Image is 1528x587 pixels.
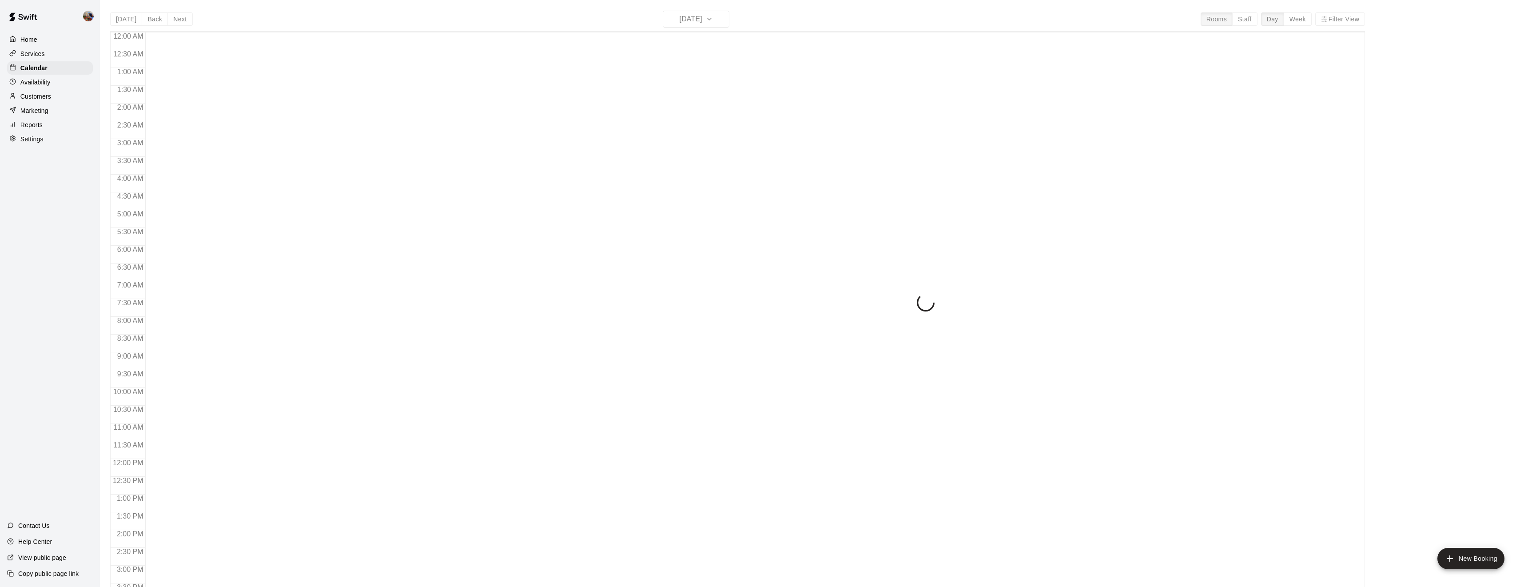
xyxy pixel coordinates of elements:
[20,78,51,87] p: Availability
[115,352,146,360] span: 9:00 AM
[115,281,146,289] span: 7:00 AM
[20,64,48,72] p: Calendar
[115,530,146,538] span: 2:00 PM
[111,406,146,413] span: 10:30 AM
[115,548,146,555] span: 2:30 PM
[115,228,146,236] span: 5:30 AM
[115,210,146,218] span: 5:00 AM
[20,135,44,144] p: Settings
[115,104,146,111] span: 2:00 AM
[115,192,146,200] span: 4:30 AM
[115,495,146,502] span: 1:00 PM
[115,317,146,324] span: 8:00 AM
[83,11,94,21] img: Blaine Johnson
[115,139,146,147] span: 3:00 AM
[81,7,100,25] div: Blaine Johnson
[7,61,93,75] a: Calendar
[115,157,146,164] span: 3:30 AM
[18,537,52,546] p: Help Center
[7,104,93,117] a: Marketing
[7,132,93,146] a: Settings
[111,477,145,484] span: 12:30 PM
[20,92,51,101] p: Customers
[18,553,66,562] p: View public page
[7,90,93,103] a: Customers
[20,106,48,115] p: Marketing
[111,441,146,449] span: 11:30 AM
[7,33,93,46] a: Home
[115,370,146,378] span: 9:30 AM
[115,299,146,307] span: 7:30 AM
[111,459,145,467] span: 12:00 PM
[115,246,146,253] span: 6:00 AM
[7,76,93,89] a: Availability
[7,118,93,132] a: Reports
[115,512,146,520] span: 1:30 PM
[115,335,146,342] span: 8:30 AM
[111,388,146,395] span: 10:00 AM
[20,35,37,44] p: Home
[111,32,146,40] span: 12:00 AM
[18,521,50,530] p: Contact Us
[115,175,146,182] span: 4:00 AM
[115,86,146,93] span: 1:30 AM
[18,569,79,578] p: Copy public page link
[20,49,45,58] p: Services
[111,50,146,58] span: 12:30 AM
[7,47,93,60] a: Services
[115,121,146,129] span: 2:30 AM
[115,566,146,573] span: 3:00 PM
[115,264,146,271] span: 6:30 AM
[115,68,146,76] span: 1:00 AM
[111,423,146,431] span: 11:00 AM
[20,120,43,129] p: Reports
